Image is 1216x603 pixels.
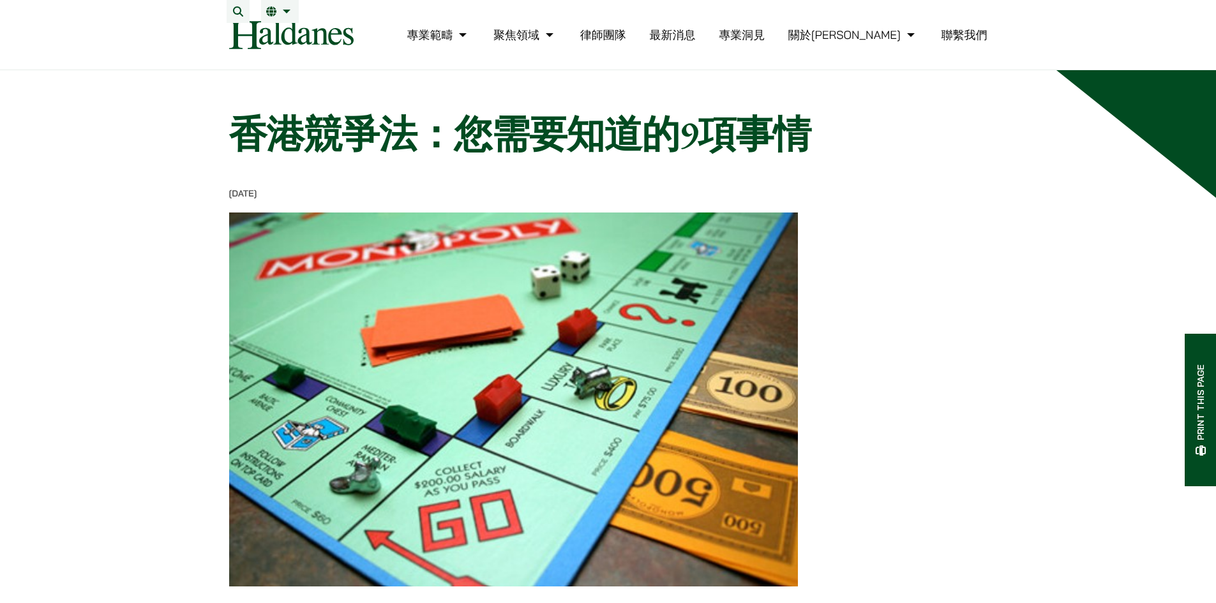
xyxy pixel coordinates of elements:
[407,27,470,42] a: 專業範疇
[719,27,765,42] a: 專業洞見
[493,27,557,42] a: 聚焦領域
[229,111,892,157] h1: 香港競爭法：您需要知道的9項事情
[580,27,626,42] a: 律師團隊
[266,6,294,17] a: 繁
[229,20,354,49] img: Logo of Haldanes
[788,27,918,42] a: 關於何敦
[229,188,257,199] time: [DATE]
[942,27,987,42] a: 聯繫我們
[649,27,695,42] a: 最新消息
